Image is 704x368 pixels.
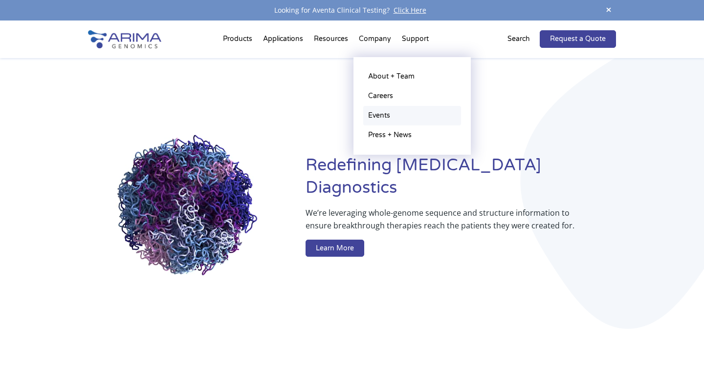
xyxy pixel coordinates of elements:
[306,240,364,257] a: Learn More
[507,33,530,45] p: Search
[306,206,577,240] p: We’re leveraging whole-genome sequence and structure information to ensure breakthrough therapies...
[306,154,616,206] h1: Redefining [MEDICAL_DATA] Diagnostics
[363,67,461,86] a: About + Team
[363,86,461,106] a: Careers
[390,5,430,15] a: Click Here
[363,125,461,145] a: Press + News
[88,30,161,48] img: Arima-Genomics-logo
[655,321,704,368] iframe: Chat Widget
[363,106,461,125] a: Events
[88,4,616,17] div: Looking for Aventa Clinical Testing?
[540,30,616,48] a: Request a Quote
